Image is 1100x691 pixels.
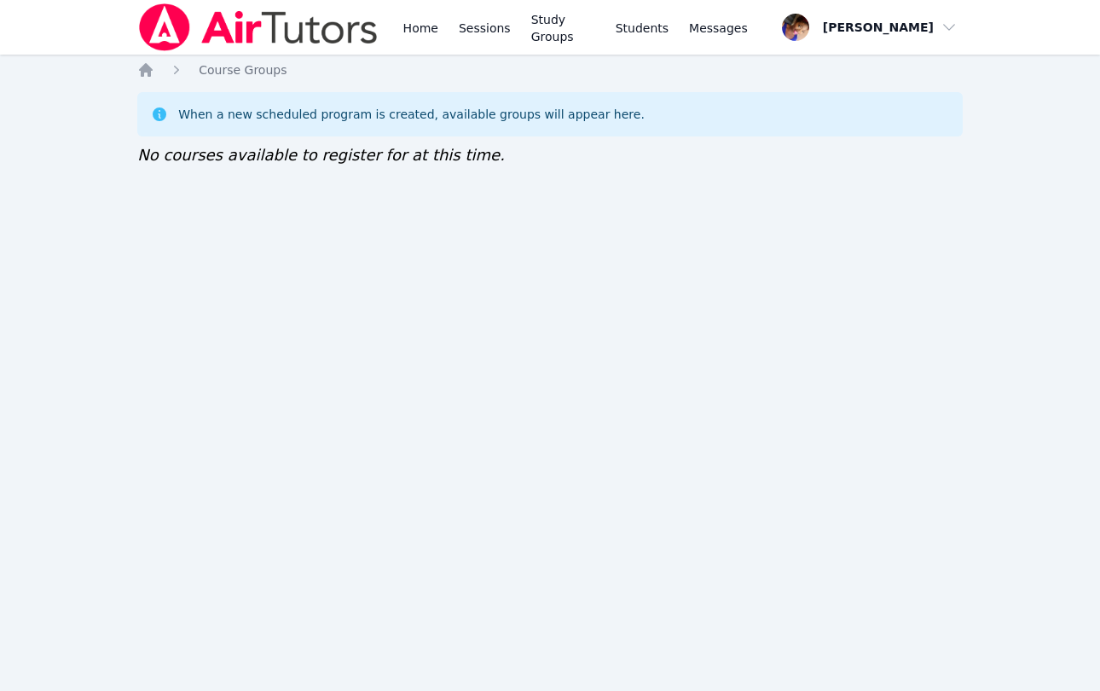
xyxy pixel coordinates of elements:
[199,61,287,78] a: Course Groups
[199,63,287,77] span: Course Groups
[689,20,748,37] span: Messages
[178,106,645,123] div: When a new scheduled program is created, available groups will appear here.
[137,146,505,164] span: No courses available to register for at this time.
[137,61,963,78] nav: Breadcrumb
[137,3,379,51] img: Air Tutors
